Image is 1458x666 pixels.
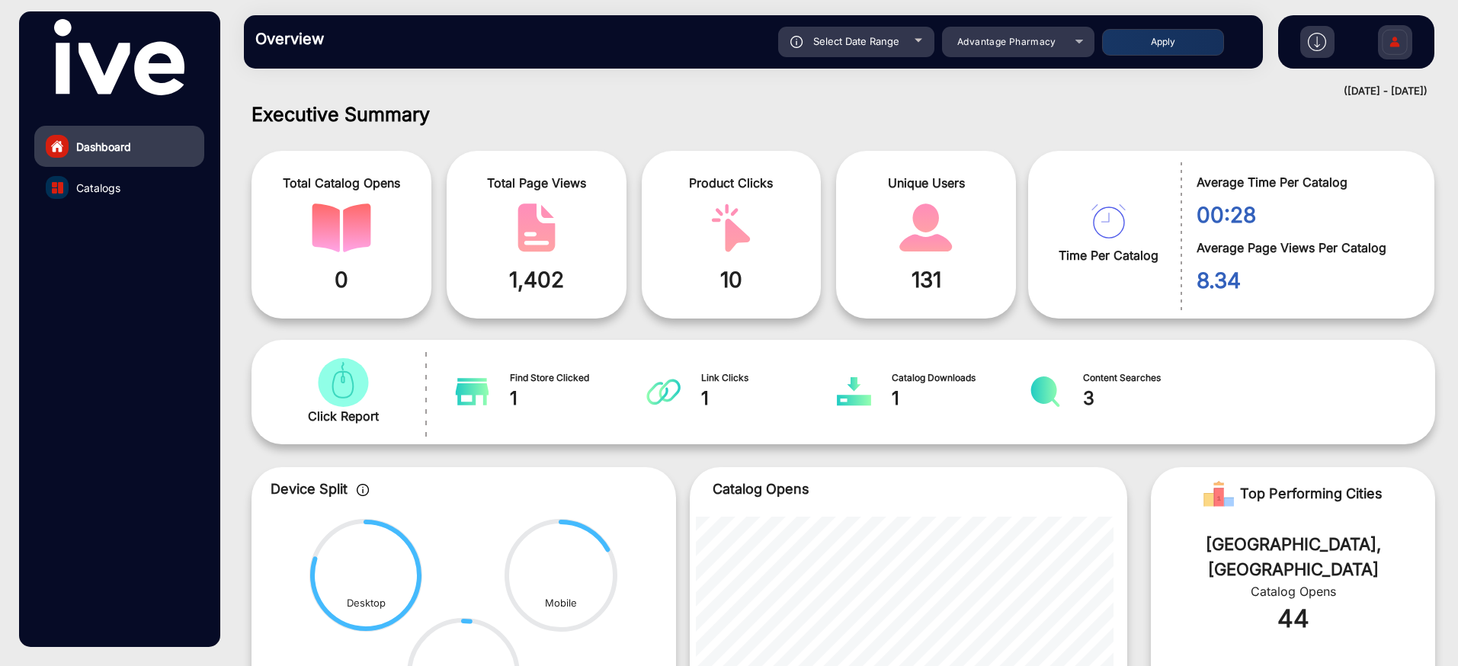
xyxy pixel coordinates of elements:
img: catalog [507,203,566,252]
span: Total Page Views [458,174,615,192]
button: Apply [1102,29,1224,56]
span: 00:28 [1197,199,1412,231]
h3: Overview [255,30,469,48]
img: catalog [701,203,761,252]
span: 1 [701,385,838,412]
img: home [50,139,64,153]
span: 0 [263,264,420,296]
img: catalog [1028,376,1062,407]
div: ([DATE] - [DATE]) [229,84,1428,99]
div: Catalog Opens [1174,582,1412,600]
img: catalog [313,358,373,407]
img: catalog [646,376,681,407]
a: Dashboard [34,126,204,167]
span: 3 [1083,385,1220,412]
span: Click Report [308,407,379,425]
img: h2download.svg [1308,33,1326,51]
span: Advantage Pharmacy [957,36,1056,47]
span: Product Clicks [653,174,810,192]
span: 1,402 [458,264,615,296]
span: Unique Users [848,174,1005,192]
h1: Executive Summary [252,103,1435,126]
img: catalog [896,203,956,252]
div: Mobile [545,596,577,611]
span: Link Clicks [701,371,838,385]
span: Content Searches [1083,371,1220,385]
img: Sign%20Up.svg [1379,18,1411,71]
span: 1 [892,385,1029,412]
span: Select Date Range [813,35,899,47]
span: Average Page Views Per Catalog [1197,239,1412,257]
div: Desktop [347,596,386,611]
span: 1 [510,385,647,412]
span: 8.34 [1197,264,1412,296]
img: catalog [837,376,871,407]
img: catalog [52,182,63,194]
img: catalog [455,376,489,407]
img: icon [357,484,370,496]
img: vmg-logo [54,19,184,95]
a: Catalogs [34,167,204,208]
div: [GEOGRAPHIC_DATA], [GEOGRAPHIC_DATA] [1174,532,1412,582]
span: Catalogs [76,180,120,196]
img: icon [790,36,803,48]
span: 10 [653,264,810,296]
span: Find Store Clicked [510,371,647,385]
img: Rank image [1203,479,1234,509]
span: Catalog Downloads [892,371,1029,385]
span: 131 [848,264,1005,296]
span: Total Catalog Opens [263,174,420,192]
span: Device Split [271,481,348,497]
span: Top Performing Cities [1240,479,1383,509]
div: 44 [1174,600,1412,637]
img: catalog [1091,204,1126,239]
p: Catalog Opens [713,479,1105,499]
span: Average Time Per Catalog [1197,173,1412,191]
img: catalog [312,203,371,252]
span: Dashboard [76,139,131,155]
